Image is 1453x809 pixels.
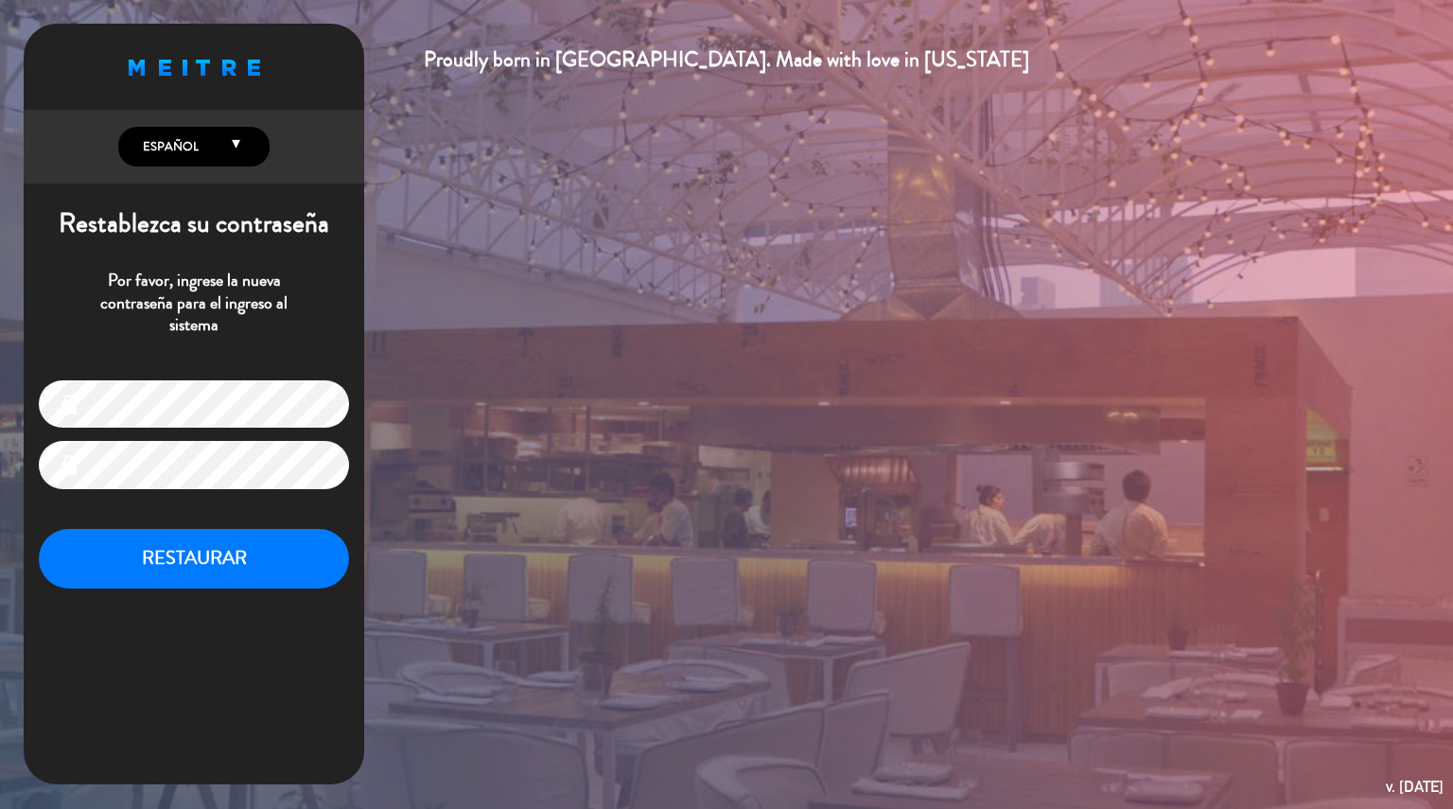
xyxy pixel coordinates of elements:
h1: Restablezca su contraseña [24,208,364,240]
span: Español [138,137,199,156]
i: lock [58,454,80,477]
div: v. [DATE] [1386,774,1444,800]
i: lock [58,394,80,416]
p: Por favor, ingrese la nueva contraseña para el ingreso al sistema [39,270,349,336]
button: RESTAURAR [39,529,349,589]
